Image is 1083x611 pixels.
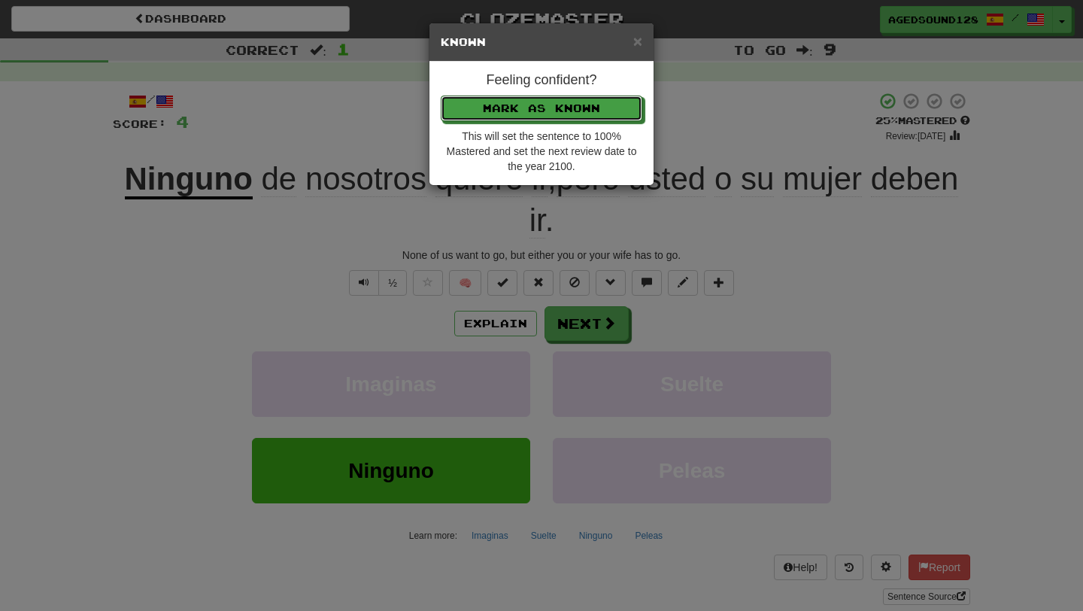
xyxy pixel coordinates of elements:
[441,96,642,121] button: Mark as Known
[441,73,642,88] h4: Feeling confident?
[441,129,642,174] div: This will set the sentence to 100% Mastered and set the next review date to the year 2100.
[633,32,642,50] span: ×
[633,33,642,49] button: Close
[441,35,642,50] h5: Known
